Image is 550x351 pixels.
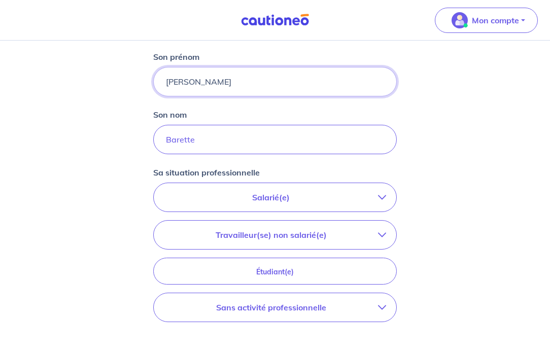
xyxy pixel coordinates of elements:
[154,293,396,322] button: Sans activité professionnelle
[166,266,384,277] p: Étudiant(e)
[237,14,313,26] img: Cautioneo
[154,221,396,249] button: Travailleur(se) non salarié(e)
[164,301,378,313] p: Sans activité professionnelle
[153,51,199,63] p: Son prénom
[472,14,519,26] p: Mon compte
[154,183,396,212] button: Salarié(e)
[153,125,397,154] input: Doe
[435,8,538,33] button: illu_account_valid_menu.svgMon compte
[153,258,397,285] button: Étudiant(e)
[164,229,378,241] p: Travailleur(se) non salarié(e)
[153,109,187,121] p: Son nom
[153,67,397,96] input: John
[452,12,468,28] img: illu_account_valid_menu.svg
[164,191,378,203] p: Salarié(e)
[153,166,260,179] p: Sa situation professionnelle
